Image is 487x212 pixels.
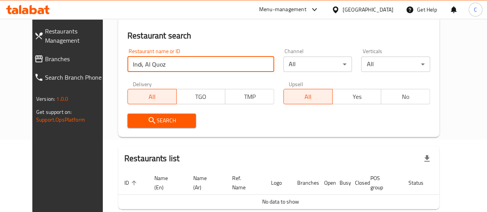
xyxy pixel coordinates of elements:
label: Delivery [133,81,152,87]
button: Yes [332,89,382,104]
span: Name (Ar) [193,174,217,192]
button: No [381,89,430,104]
span: Restaurants Management [45,27,107,45]
div: [GEOGRAPHIC_DATA] [343,5,393,14]
th: Branches [291,171,318,195]
button: TMP [225,89,274,104]
button: All [283,89,333,104]
button: Search [127,114,196,128]
th: Closed [349,171,364,195]
div: Export file [418,149,436,168]
table: enhanced table [118,171,469,209]
th: Open [318,171,333,195]
a: Branches [28,50,114,68]
span: Search [134,116,190,125]
span: Yes [336,91,378,102]
span: Version: [36,94,55,104]
div: Menu-management [259,5,306,14]
label: Upsell [289,81,303,87]
button: TGO [176,89,226,104]
th: Logo [265,171,291,195]
a: Support.OpsPlatform [36,115,85,125]
span: Status [408,178,433,187]
span: Branches [45,54,107,63]
span: 1.0.0 [56,94,68,104]
th: Busy [333,171,349,195]
div: All [283,57,352,72]
a: Restaurants Management [28,22,114,50]
a: Search Branch Phone [28,68,114,87]
button: All [127,89,177,104]
span: TMP [228,91,271,102]
h2: Restaurant search [127,30,430,42]
span: All [131,91,174,102]
span: No [384,91,427,102]
span: Ref. Name [232,174,256,192]
span: Name (En) [154,174,178,192]
span: Search Branch Phone [45,73,107,82]
input: Search for restaurant name or ID.. [127,57,274,72]
span: C [474,5,477,14]
span: ID [124,178,139,187]
h2: Restaurants list [124,153,179,164]
span: No data to show [262,197,299,207]
span: All [287,91,330,102]
div: All [361,57,430,72]
span: POS group [370,174,393,192]
span: TGO [180,91,223,102]
span: Get support on: [36,107,72,117]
